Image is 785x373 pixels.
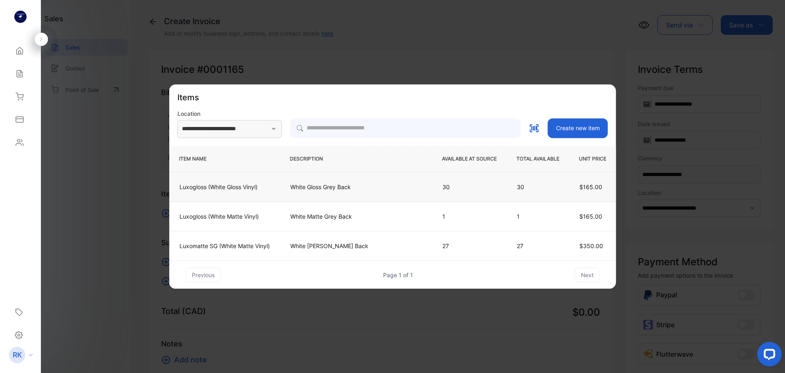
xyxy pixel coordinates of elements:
p: 30 [442,183,496,191]
iframe: LiveChat chat widget [751,339,785,373]
p: White [PERSON_NAME] Back [290,242,422,250]
div: Page 1 of 1 [383,271,413,279]
p: Luxogloss (White Gloss Vinyl) [179,183,270,191]
p: ITEM NAME [179,156,270,163]
p: White Matte Grey Back [290,212,422,221]
p: 27 [517,242,559,250]
img: logo [14,11,27,23]
button: previous [186,267,221,282]
button: next [575,267,600,282]
p: DESCRIPTION [290,156,422,163]
button: Create new item [548,118,608,138]
p: 27 [442,242,496,250]
p: AVAILABLE AT SOURCE [442,156,497,163]
p: TOTAL AVAILABLE [516,156,559,163]
p: Items [177,91,199,104]
span: $165.00 [579,183,602,190]
p: RK [13,350,22,360]
p: Luxomatte SG (White Matte Vinyl) [179,242,270,250]
p: 30 [517,183,559,191]
p: Luxogloss (White Matte Vinyl) [179,212,270,221]
p: 1 [442,212,496,221]
span: $350.00 [579,242,603,249]
p: White Gloss Grey Back [290,183,422,191]
span: $165.00 [579,213,602,220]
p: UNIT PRICE [579,156,606,163]
p: 1 [517,212,559,221]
